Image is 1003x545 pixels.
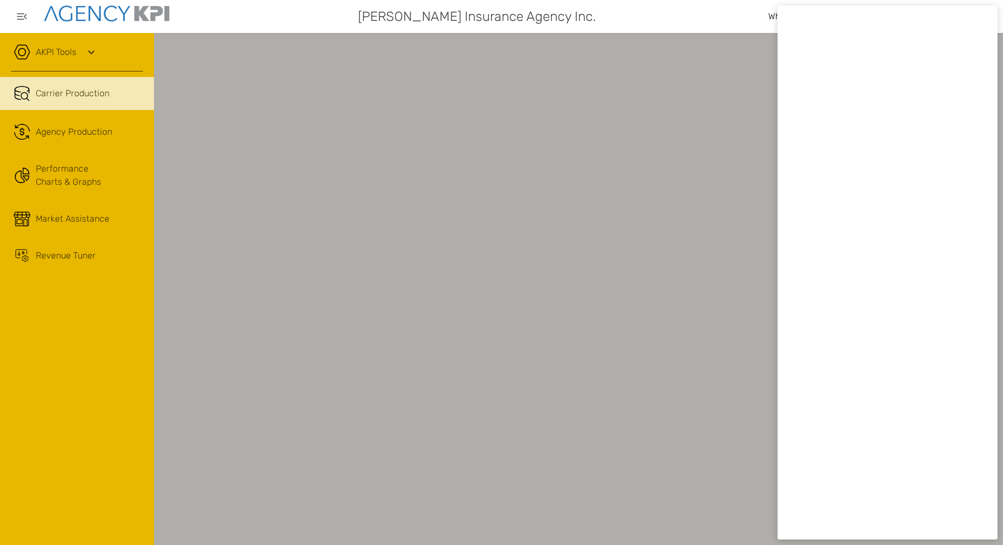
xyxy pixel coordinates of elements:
a: AKPI Tools [36,46,76,59]
img: agencykpi-logo-550x69-2d9e3fa8.png [44,5,169,21]
span: Market Assistance [36,212,109,225]
span: [PERSON_NAME] Insurance Agency Inc. [358,7,596,26]
span: Revenue Tuner [36,249,96,262]
span: What’s new? [768,11,818,21]
span: Agency Production [36,125,112,139]
span: Carrier Production [36,87,109,100]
